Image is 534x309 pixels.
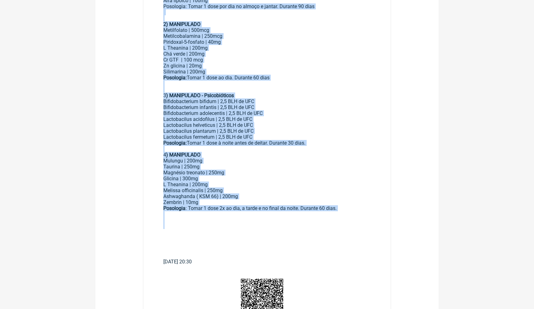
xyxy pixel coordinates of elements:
div: [DATE] 20:30 [163,259,371,265]
strong: ) MANIPULADO - Psicobióticos [166,92,234,98]
div: Tomar 1 dose à noite antes de deitar. Durante 30 dias. [163,140,371,146]
strong: ) MANIPULADO [166,152,200,158]
div: Metilfolato | 500mcg Metilcobalamina | 250mcg Piridoxal-5-fosfato | 40mg L Theanina | 200mg Chá v... [163,21,371,87]
div: Lactobacilus fermetum | 2,5 BLH de UFC [163,134,371,140]
strong: Posologia [163,205,185,211]
div: 3 [163,92,371,98]
div: Bifidobacterium adolecentis | 2,5 BLH de UFC [163,110,371,116]
div: 4 [163,152,371,158]
strong: Posologia: [163,75,187,81]
div: Bifidobacterium infantis | 2,5 BLH de UFC [163,104,371,110]
strong: Posologia: [163,140,187,146]
div: : Tomar 1 dose 2x ao dia, a tarde e no final da noite. Durante 60 dias. [163,205,371,217]
div: Lactobacilus plantarum | 2,5 BLH de UFC [163,128,371,134]
div: Bifidobacterium bifidum | 2,5 BLH de UFC [163,98,371,104]
div: Lactobacilus acidofilus | 2,5 BLH de UFC [163,116,371,122]
strong: 2) MANIPULADO [163,21,200,27]
div: Lactobacilus helveticus | 2,5 BLH de UFC [163,122,371,128]
div: Mulungu | 200mg Taurina | 250mg Magnésio treonato | 250mg Glicina | 300mg L Theanina | 200mg Meli... [163,158,371,205]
